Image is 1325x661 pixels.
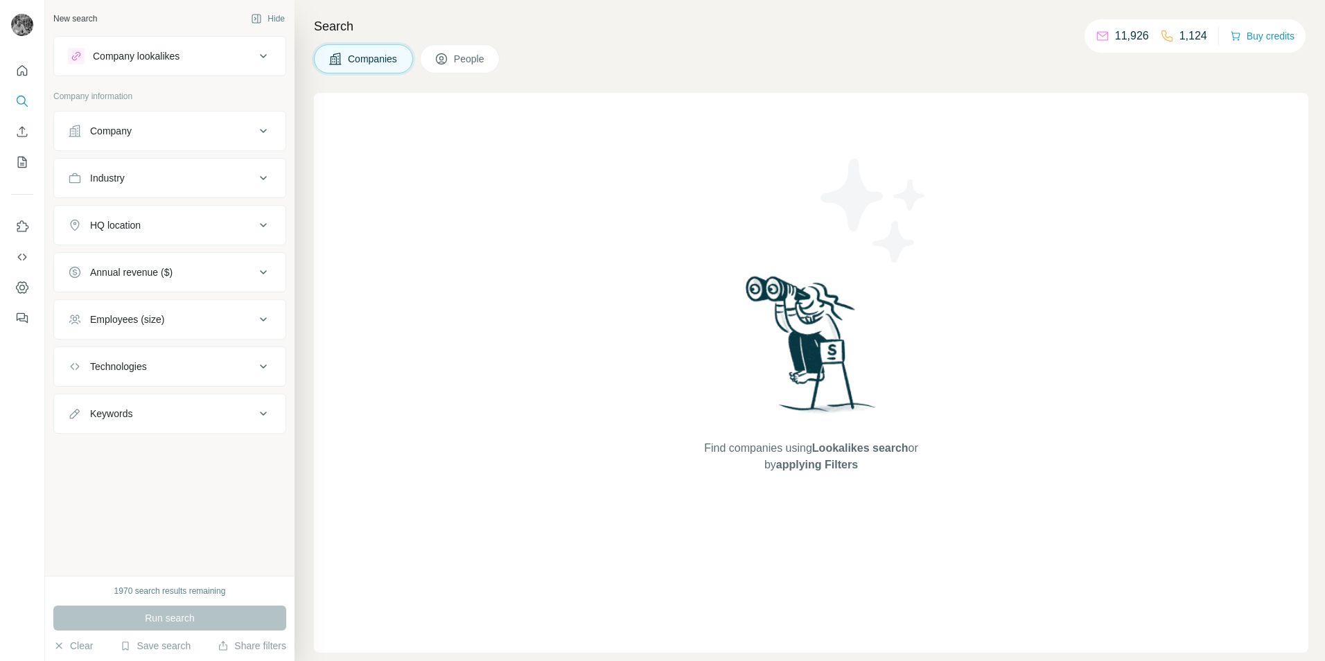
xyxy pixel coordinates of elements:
img: Avatar [11,14,33,36]
span: People [454,52,486,66]
span: Find companies using or by [700,440,922,473]
button: Dashboard [11,275,33,300]
button: Clear [53,639,93,653]
button: HQ location [54,209,286,242]
button: Annual revenue ($) [54,256,286,289]
div: Keywords [90,407,132,421]
button: Keywords [54,397,286,430]
button: Hide [241,8,295,29]
button: Use Surfe on LinkedIn [11,214,33,239]
button: Search [11,89,33,114]
button: Save search [120,639,191,653]
div: Company lookalikes [93,49,179,63]
button: Enrich CSV [11,119,33,144]
button: My lists [11,150,33,175]
button: Company [54,114,286,148]
div: New search [53,12,97,25]
div: Industry [90,171,125,185]
span: Lookalikes search [812,442,909,454]
p: 1,124 [1179,28,1207,44]
button: Industry [54,161,286,195]
p: Company information [53,90,286,103]
img: Surfe Illustration - Woman searching with binoculars [739,272,884,427]
button: Buy credits [1230,26,1295,46]
p: 11,926 [1115,28,1149,44]
button: Technologies [54,350,286,383]
div: Technologies [90,360,147,373]
img: Surfe Illustration - Stars [811,148,936,273]
span: applying Filters [776,459,858,470]
button: Feedback [11,306,33,330]
button: Company lookalikes [54,39,286,73]
div: 1970 search results remaining [114,585,226,597]
button: Use Surfe API [11,245,33,270]
button: Share filters [218,639,286,653]
h4: Search [314,17,1308,36]
button: Quick start [11,58,33,83]
button: Employees (size) [54,303,286,336]
span: Companies [348,52,398,66]
div: Employees (size) [90,312,164,326]
div: Company [90,124,132,138]
div: HQ location [90,218,141,232]
div: Annual revenue ($) [90,265,173,279]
